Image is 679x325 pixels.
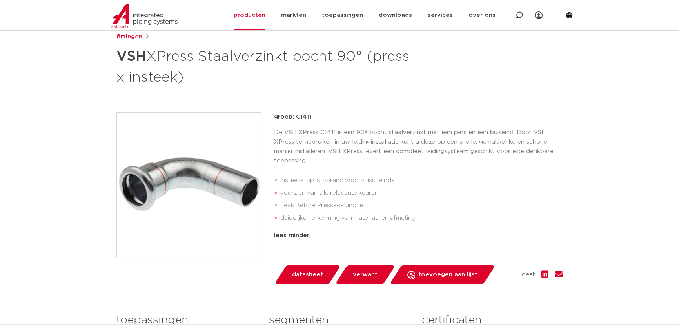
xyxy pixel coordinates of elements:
li: insteekstop: stoprand voor buisuiteinde [280,174,563,187]
strong: VSH [116,49,146,64]
p: De VSH XPress C1411 is een 90º bocht staalverzinkt met een pers en een buiseind. Door VSH XPress ... [274,128,563,166]
span: deel: [522,270,535,279]
img: Product Image for VSH XPress Staalverzinkt bocht 90° (press x insteek) [117,113,261,257]
span: verwant [353,268,378,281]
a: verwant [335,265,395,284]
a: datasheet [274,265,341,284]
div: lees minder [274,231,563,240]
p: groep: C1411 [274,112,563,122]
h1: XPress Staalverzinkt bocht 90° (press x insteek) [116,45,411,87]
li: Leak Before Pressed-functie [280,199,563,212]
li: duidelijke herkenning van materiaal en afmeting [280,212,563,225]
li: voorzien van alle relevante keuren [280,187,563,199]
span: datasheet [292,268,323,281]
a: fittingen [116,32,142,42]
span: toevoegen aan lijst [418,268,477,281]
